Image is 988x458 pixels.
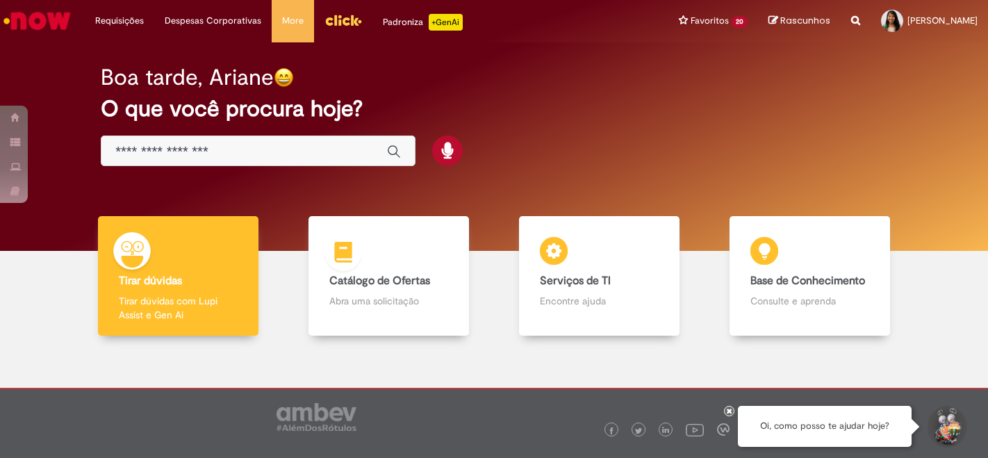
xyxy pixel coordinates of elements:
img: logo_footer_workplace.png [717,423,730,436]
b: Tirar dúvidas [119,274,182,288]
span: Despesas Corporativas [165,14,261,28]
img: logo_footer_linkedin.png [662,427,669,435]
b: Catálogo de Ofertas [329,274,430,288]
p: Abra uma solicitação [329,294,448,308]
img: logo_footer_youtube.png [686,420,704,439]
a: Catálogo de Ofertas Abra uma solicitação [283,216,494,336]
img: happy-face.png [274,67,294,88]
img: click_logo_yellow_360x200.png [324,10,362,31]
h2: O que você procura hoje? [101,97,887,121]
span: Rascunhos [780,14,830,27]
img: logo_footer_twitter.png [635,427,642,434]
a: Base de Conhecimento Consulte e aprenda [705,216,915,336]
img: logo_footer_facebook.png [608,427,615,434]
span: Requisições [95,14,144,28]
span: Favoritos [691,14,729,28]
a: Serviços de TI Encontre ajuda [494,216,705,336]
span: [PERSON_NAME] [907,15,978,26]
img: ServiceNow [1,7,73,35]
p: Consulte e aprenda [750,294,869,308]
a: Tirar dúvidas Tirar dúvidas com Lupi Assist e Gen Ai [73,216,283,336]
a: Rascunhos [768,15,830,28]
div: Oi, como posso te ajudar hoje? [738,406,912,447]
button: Iniciar Conversa de Suporte [925,406,967,448]
div: Padroniza [383,14,463,31]
b: Serviços de TI [540,274,611,288]
img: logo_footer_ambev_rotulo_gray.png [277,403,356,431]
h2: Boa tarde, Ariane [101,65,274,90]
p: Encontre ajuda [540,294,659,308]
p: Tirar dúvidas com Lupi Assist e Gen Ai [119,294,238,322]
span: More [282,14,304,28]
b: Base de Conhecimento [750,274,865,288]
p: +GenAi [429,14,463,31]
span: 20 [732,16,748,28]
